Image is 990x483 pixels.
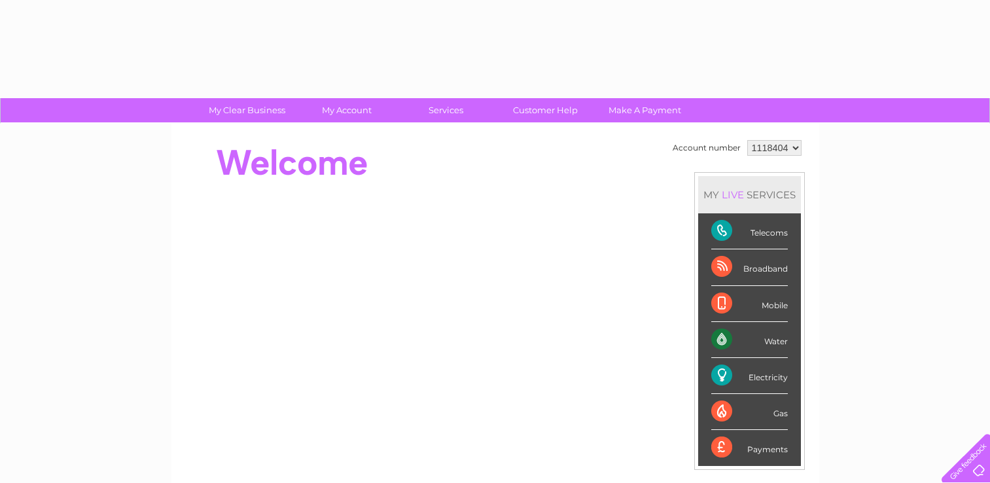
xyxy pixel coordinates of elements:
[491,98,599,122] a: Customer Help
[711,322,788,358] div: Water
[669,137,744,159] td: Account number
[711,213,788,249] div: Telecoms
[711,430,788,465] div: Payments
[193,98,301,122] a: My Clear Business
[591,98,699,122] a: Make A Payment
[711,249,788,285] div: Broadband
[698,176,801,213] div: MY SERVICES
[711,286,788,322] div: Mobile
[711,394,788,430] div: Gas
[292,98,400,122] a: My Account
[392,98,500,122] a: Services
[719,188,747,201] div: LIVE
[711,358,788,394] div: Electricity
